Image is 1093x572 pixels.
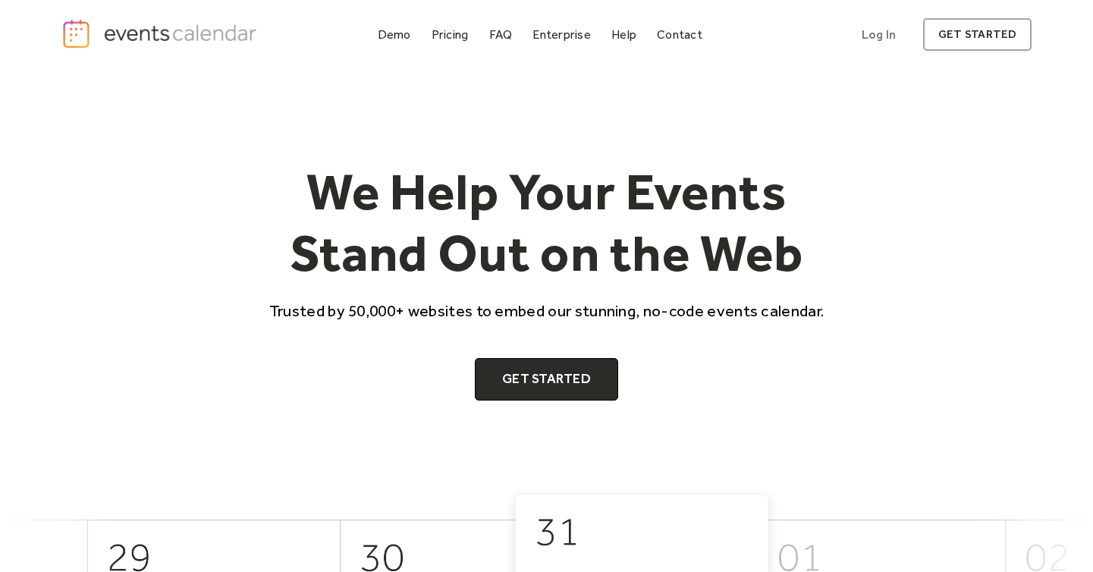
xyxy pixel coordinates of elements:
[475,358,618,401] a: Get Started
[256,161,838,284] h1: We Help Your Events Stand Out on the Web
[378,30,411,39] div: Demo
[923,18,1032,51] a: get started
[846,18,911,51] a: Log In
[651,24,708,45] a: Contact
[372,24,417,45] a: Demo
[483,24,519,45] a: FAQ
[256,300,838,322] p: Trusted by 50,000+ websites to embed our stunning, no-code events calendar.
[426,24,475,45] a: Pricing
[432,30,469,39] div: Pricing
[657,30,702,39] div: Contact
[532,30,590,39] div: Enterprise
[61,18,262,49] a: home
[526,24,596,45] a: Enterprise
[489,30,513,39] div: FAQ
[605,24,642,45] a: Help
[611,30,636,39] div: Help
